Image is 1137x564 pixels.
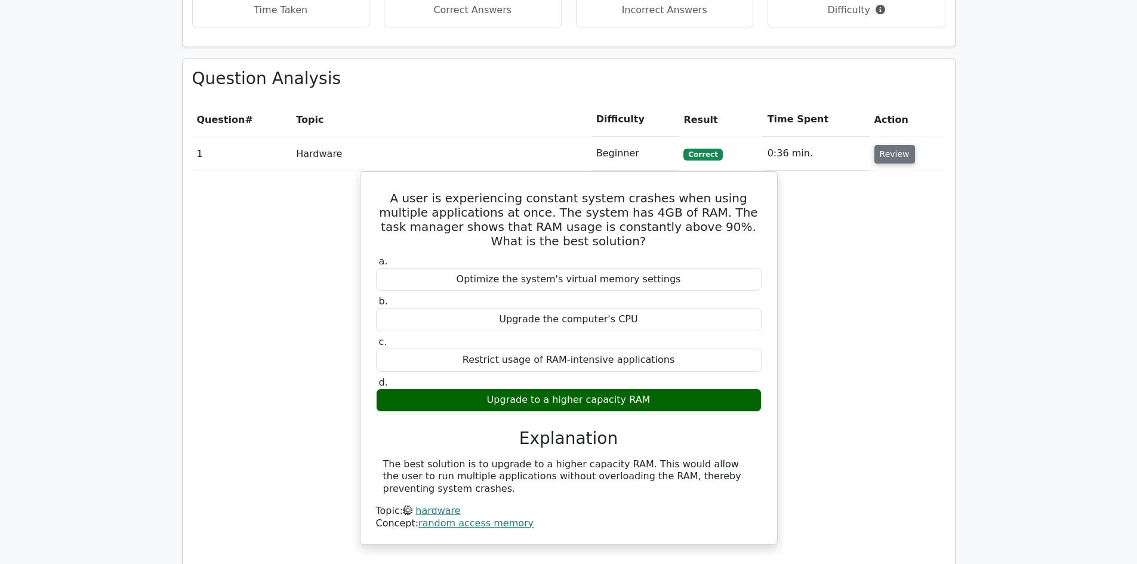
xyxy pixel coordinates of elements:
div: The best solution is to upgrade to a higher capacity RAM. This would allow the user to run multip... [383,458,754,495]
h3: Explanation [383,429,754,449]
div: Topic: [376,505,762,517]
div: Upgrade to a higher capacity RAM [376,389,762,412]
span: a. [379,255,388,267]
span: Correct [683,149,722,161]
span: Question [197,114,245,125]
th: Result [679,103,762,137]
td: 1 [192,137,292,171]
p: Incorrect Answers [586,3,744,17]
div: Upgrade the computer's CPU [376,308,762,331]
td: Beginner [591,137,679,171]
p: Difficulty [778,3,935,17]
p: Correct Answers [394,3,551,17]
h3: Question Analysis [192,69,945,89]
span: b. [379,295,388,307]
div: Restrict usage of RAM-intensive applications [376,349,762,372]
h5: A user is experiencing constant system crashes when using multiple applications at once. The syst... [375,191,763,248]
td: 0:36 min. [763,137,870,171]
a: hardware [415,505,460,516]
div: Optimize the system's virtual memory settings [376,268,762,291]
div: Concept: [376,517,762,530]
span: c. [379,336,387,347]
th: Action [870,103,945,137]
span: d. [379,377,388,388]
p: Time Taken [202,3,360,17]
button: Review [874,145,915,164]
th: # [192,103,292,137]
a: random access memory [418,517,534,529]
th: Difficulty [591,103,679,137]
th: Topic [291,103,591,137]
td: Hardware [291,137,591,171]
th: Time Spent [763,103,870,137]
